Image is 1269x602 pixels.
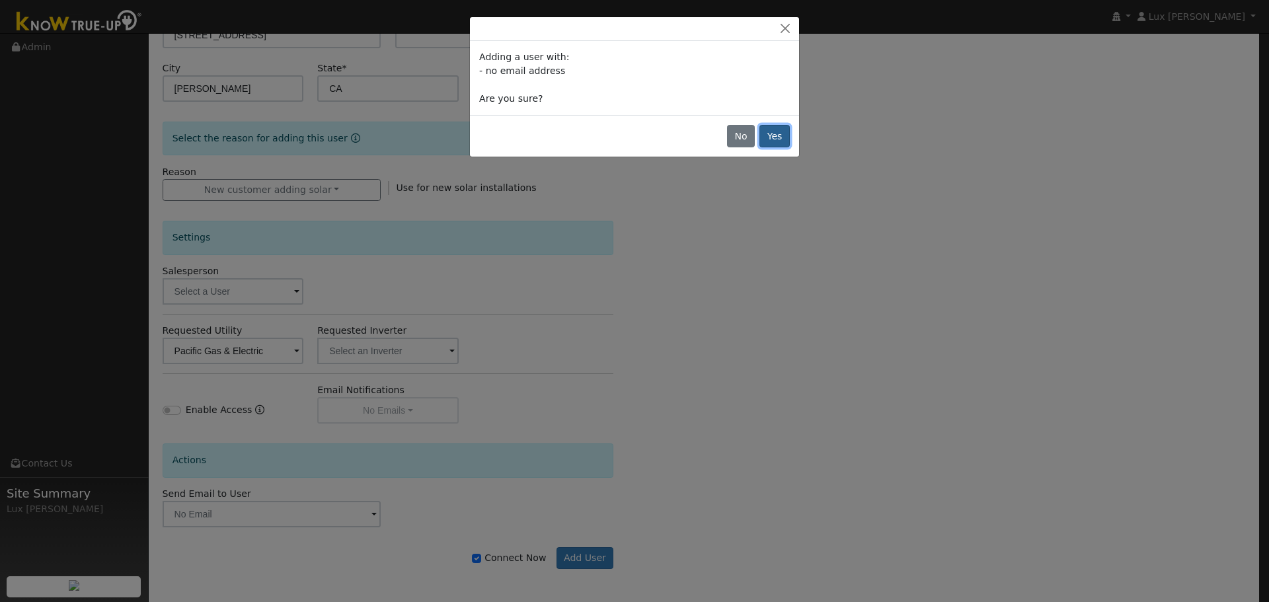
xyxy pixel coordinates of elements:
span: Adding a user with: [479,52,569,62]
button: No [727,125,755,147]
span: Are you sure? [479,93,543,104]
button: Yes [759,125,790,147]
button: Close [776,22,794,36]
span: - no email address [479,65,565,76]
